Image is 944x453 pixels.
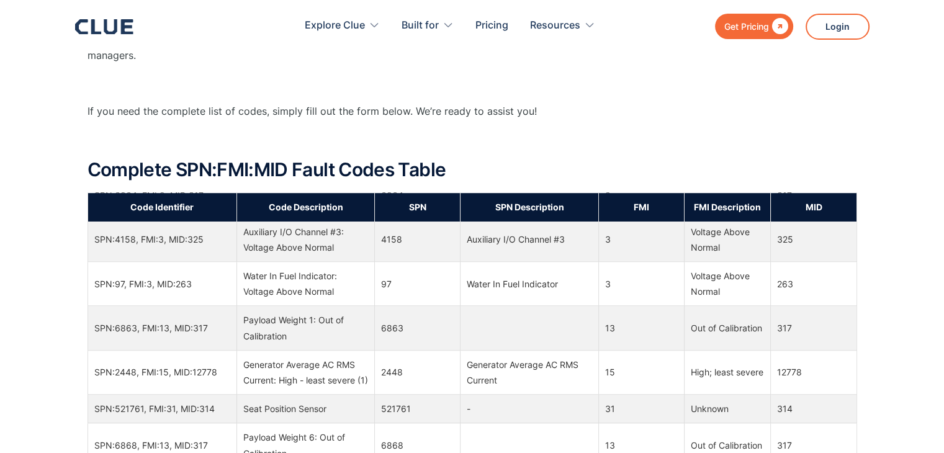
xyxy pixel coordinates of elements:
[375,395,461,423] td: 521761
[243,401,368,416] div: Seat Position Sensor
[691,224,765,255] div: Voltage Above Normal
[691,268,765,299] div: Voltage Above Normal
[88,306,236,350] td: SPN:6863, FMI:13, MID:317
[806,14,870,40] a: Login
[375,217,461,261] td: 4158
[88,350,236,394] td: SPN:2448, FMI:15, MID:12778
[243,357,368,388] div: Generator Average AC RMS Current: High - least severe (1)
[461,395,598,423] td: -
[530,6,595,45] div: Resources
[88,217,236,261] td: SPN:4158, FMI:3, MID:325
[305,6,380,45] div: Explore Clue
[771,217,856,261] td: 325
[461,192,598,221] th: SPN Description
[724,19,769,34] div: Get Pricing
[598,395,684,423] td: 31
[402,6,439,45] div: Built for
[243,268,368,299] div: Water In Fuel Indicator: Voltage Above Normal
[88,192,236,221] th: Code Identifier
[243,224,368,255] div: Auxiliary I/O Channel #3: Voltage Above Normal
[598,217,684,261] td: 3
[467,231,591,247] div: Auxiliary I/O Channel #3
[771,306,856,350] td: 317
[530,6,580,45] div: Resources
[771,192,856,221] th: MID
[375,192,461,221] th: SPN
[88,104,857,119] p: If you need the complete list of codes, simply fill out the form below. We’re ready to assist you!
[375,350,461,394] td: 2448
[684,395,771,423] td: Unknown
[88,132,857,147] p: ‍
[771,395,856,423] td: 314
[598,306,684,350] td: 13
[771,261,856,305] td: 263
[769,19,788,34] div: 
[467,357,591,388] div: Generator Average AC RMS Current
[771,350,856,394] td: 12778
[598,350,684,394] td: 15
[684,306,771,350] td: Out of Calibration
[475,6,508,45] a: Pricing
[715,14,793,39] a: Get Pricing
[691,364,765,380] div: High; least severe
[88,159,857,180] h2: Complete SPN:FMI:MID Fault Codes Table
[375,306,461,350] td: 6863
[305,6,365,45] div: Explore Clue
[88,76,857,91] p: ‍
[243,312,368,343] div: Payload Weight 1: Out of Calibration
[684,192,771,221] th: FMI Description
[88,395,236,423] td: SPN:521761, FMI:31, MID:314
[598,192,684,221] th: FMI
[375,261,461,305] td: 97
[598,261,684,305] td: 3
[467,276,591,292] div: Water In Fuel Indicator
[236,192,374,221] th: Code Description
[88,261,236,305] td: SPN:97, FMI:3, MID:263
[402,6,454,45] div: Built for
